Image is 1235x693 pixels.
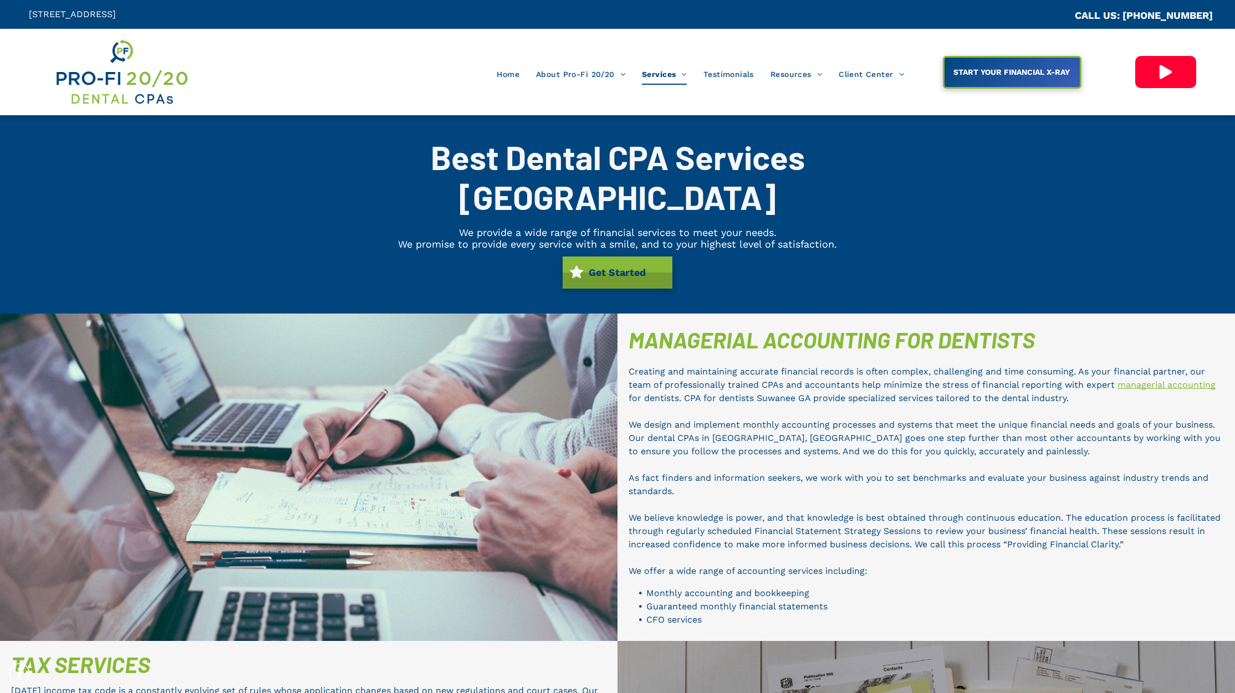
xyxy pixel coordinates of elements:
[431,137,805,217] span: Best Dental CPA Services [GEOGRAPHIC_DATA]
[943,56,1081,89] a: START YOUR FINANCIAL X-RAY
[646,601,828,612] span: Guaranteed monthly financial statements
[629,366,1205,390] span: Creating and maintaining accurate financial records is often complex, challenging and time consum...
[1117,379,1216,390] a: managerial accounting
[634,64,695,85] a: Services
[563,256,672,289] a: Get Started
[629,566,867,576] span: We offer a wide range of accounting services including:
[585,261,650,284] span: Get Started
[830,64,912,85] a: Client Center
[54,37,188,107] img: Get Dental CPA Consulting, Bookkeeping, & Bank Loans
[950,62,1074,82] span: START YOUR FINANCIAL X-RAY
[29,9,116,19] span: [STREET_ADDRESS]
[629,419,1221,456] span: We design and implement monthly accounting processes and systems that meet the unique financial n...
[629,393,1069,403] span: for dentists. CPA for dentists Suwanee GA provide specialized services tailored to the dental ind...
[488,64,528,85] a: Home
[398,238,837,250] span: We promise to provide every service with a smile, and to your highest level of satisfaction.
[762,64,830,85] a: Resources
[646,614,702,625] span: CFO services
[629,473,1208,496] span: As fact finders and information seekers, we work with you to set benchmarks and evaluate your bus...
[1075,9,1213,21] a: CALL US: [PHONE_NUMBER]
[11,651,150,677] span: TAX SERVICES
[528,64,634,85] a: About Pro-Fi 20/20
[695,64,762,85] a: Testimonials
[1028,11,1075,21] span: CA::CALLC
[629,326,1035,353] span: MANAGERIAL ACCOUNTING FOR DENTISTS
[629,512,1221,550] span: We believe knowledge is power, and that knowledge is best obtained through continuous education. ...
[646,588,809,598] span: Monthly accounting and bookkeeping
[459,227,777,238] span: We provide a wide range of financial services to meet your needs.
